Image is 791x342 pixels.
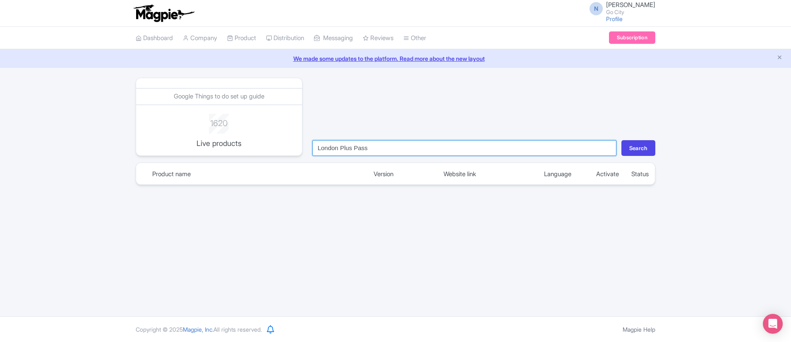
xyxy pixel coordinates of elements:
div: Open Intercom Messenger [763,314,783,334]
td: Product name [146,170,367,179]
small: Go City [606,10,655,15]
a: Magpie Help [623,326,655,333]
a: We made some updates to the platform. Read more about the new layout [5,54,786,63]
p: Live products [185,138,253,149]
a: Company [183,27,217,50]
span: Magpie, Inc. [183,326,213,333]
td: Language [538,170,578,179]
div: 1620 [185,114,253,129]
td: Status [625,170,655,179]
a: Dashboard [136,27,173,50]
img: logo-ab69f6fb50320c5b225c76a69d11143b.png [132,4,196,22]
a: Profile [606,15,623,22]
a: Product [227,27,256,50]
a: Google Things to do set up guide [174,92,264,100]
a: Messaging [314,27,353,50]
a: N [PERSON_NAME] Go City [585,2,655,15]
a: Distribution [266,27,304,50]
a: Other [403,27,426,50]
a: Subscription [609,31,655,44]
div: Copyright © 2025 All rights reserved. [131,325,267,334]
td: Website link [437,170,538,179]
a: Reviews [363,27,393,50]
span: N [590,2,603,15]
button: Search [621,140,655,156]
button: Close announcement [777,53,783,63]
span: [PERSON_NAME] [606,1,655,9]
td: Version [367,170,437,179]
td: Activate [590,170,625,179]
input: Search... [312,140,616,156]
